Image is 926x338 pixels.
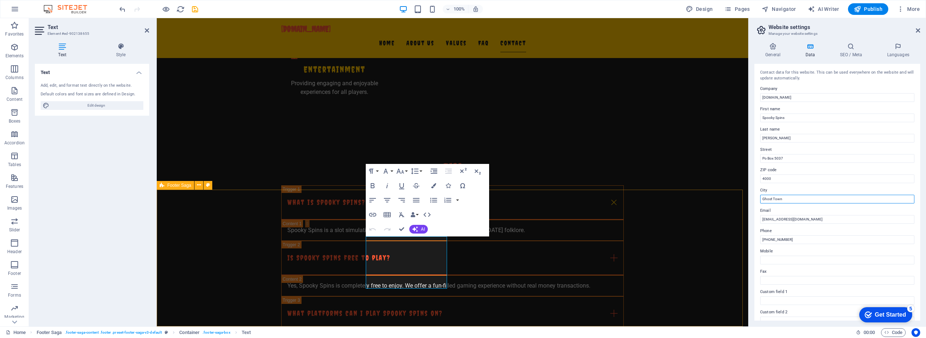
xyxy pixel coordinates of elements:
button: Data Bindings [409,207,419,222]
label: Email [760,206,914,215]
label: Street [760,145,914,154]
div: Get Started 5 items remaining, 0% complete [6,4,59,19]
button: Insert Table [380,207,394,222]
label: Company [760,84,914,93]
div: Default colors and font sizes are defined in Design. [41,91,143,98]
button: More [894,3,923,15]
button: Undo (Ctrl+Z) [366,222,380,236]
button: Font Family [380,164,394,178]
h2: Text [48,24,149,30]
button: Code [881,328,906,337]
i: Save (Ctrl+S) [191,5,199,13]
span: Click to select. Double-click to edit [37,328,62,337]
span: . footer-saga-content .footer .preset-footer-saga-v3-default [65,328,162,337]
p: Forms [8,292,21,298]
h3: Element #ed-902138655 [48,30,135,37]
img: Editor Logo [42,5,96,13]
span: Publish [854,5,882,13]
label: Custom field 2 [760,308,914,317]
button: Publish [848,3,888,15]
p: Features [6,184,23,189]
button: Click here to leave preview mode and continue editing [161,5,170,13]
label: ZIP code [760,166,914,174]
button: Design [683,3,716,15]
span: Code [884,328,902,337]
p: Slider [9,227,20,233]
span: Click to select. Double-click to edit [242,328,251,337]
button: Colors [427,178,441,193]
span: Design [686,5,713,13]
span: 00 00 [864,328,875,337]
div: Design (Ctrl+Alt+Y) [683,3,716,15]
button: Font Size [395,164,409,178]
h4: Data [794,43,829,58]
button: Ordered List [441,193,455,207]
button: Align Justify [409,193,423,207]
label: City [760,186,914,195]
p: Elements [5,53,24,59]
div: Add, edit, and format text directly on the website. [41,83,143,89]
p: Marketing [4,314,24,320]
button: Align Left [366,193,380,207]
button: Paragraph Format [366,164,380,178]
button: Superscript [456,164,470,178]
p: Content [7,96,22,102]
p: Header [7,249,22,255]
h4: SEO / Meta [829,43,876,58]
label: Mobile [760,247,914,256]
h4: Style [93,43,149,58]
label: Last name [760,125,914,134]
span: . footer-saga-box [202,328,230,337]
span: AI Writer [808,5,839,13]
button: Navigator [759,3,799,15]
button: Increase Indent [427,164,441,178]
label: Fax [760,267,914,276]
div: Get Started [21,8,53,15]
button: Redo (Ctrl+Shift+Z) [380,222,394,236]
p: Images [7,205,22,211]
button: save [190,5,199,13]
span: AI [421,227,425,231]
p: Columns [5,75,24,81]
i: This element is a customizable preset [165,330,168,334]
h3: Manage your website settings [769,30,906,37]
span: Edit design [52,101,141,110]
button: Edit design [41,101,143,110]
h4: Languages [876,43,920,58]
button: Insert Link [366,207,380,222]
button: Align Center [380,193,394,207]
button: Align Right [395,193,409,207]
button: Ordered List [455,193,460,207]
button: Icons [441,178,455,193]
i: Undo: change_data (Ctrl+Z) [118,5,127,13]
h6: 100% [454,5,465,13]
label: First name [760,105,914,114]
nav: breadcrumb [37,328,251,337]
button: Confirm (Ctrl+⏎) [395,222,409,236]
h2: Website settings [769,24,920,30]
p: Favorites [5,31,24,37]
h4: General [754,43,794,58]
button: Decrease Indent [442,164,455,178]
a: Click to cancel selection. Double-click to open Pages [6,328,26,337]
button: HTML [420,207,434,222]
div: 5 [54,1,61,9]
button: Usercentrics [911,328,920,337]
h4: Text [35,64,149,77]
button: Italic (Ctrl+I) [380,178,394,193]
button: undo [118,5,127,13]
button: Special Characters [456,178,470,193]
button: reload [176,5,185,13]
button: Pages [721,3,753,15]
p: Tables [8,162,21,168]
button: Unordered List [427,193,441,207]
span: Footer Saga [167,183,191,187]
span: More [897,5,920,13]
i: Reload page [176,5,185,13]
label: Phone [760,227,914,235]
button: Underline (Ctrl+U) [395,178,409,193]
h6: Session time [856,328,875,337]
span: Pages [724,5,750,13]
p: Footer [8,271,21,276]
button: Bold (Ctrl+B) [366,178,380,193]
